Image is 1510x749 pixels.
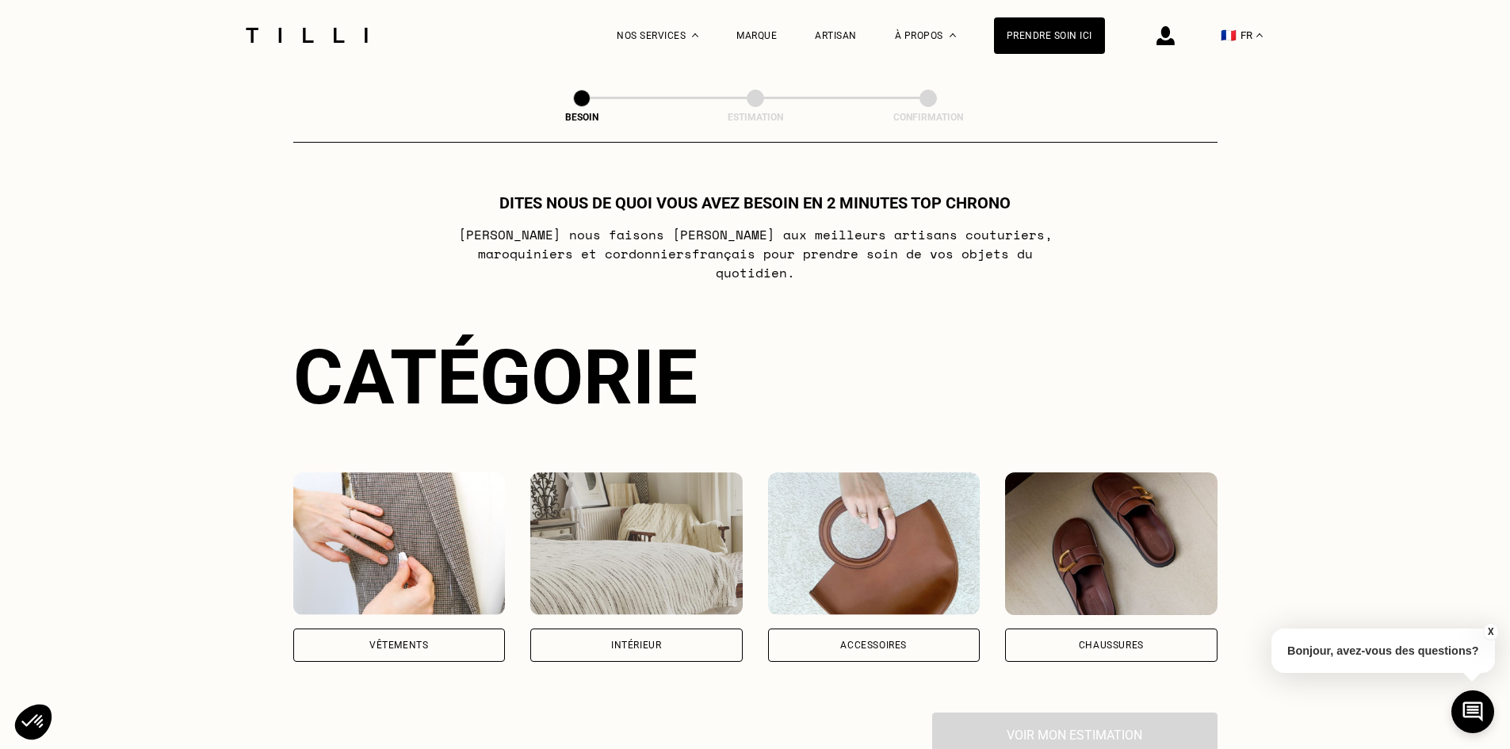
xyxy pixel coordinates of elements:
[441,225,1069,282] p: [PERSON_NAME] nous faisons [PERSON_NAME] aux meilleurs artisans couturiers , maroquiniers et cord...
[1271,629,1495,673] p: Bonjour, avez-vous des questions?
[499,193,1011,212] h1: Dites nous de quoi vous avez besoin en 2 minutes top chrono
[1221,28,1237,43] span: 🇫🇷
[293,333,1218,422] div: Catégorie
[1256,33,1263,37] img: menu déroulant
[293,472,506,615] img: Vêtements
[369,640,428,650] div: Vêtements
[840,640,907,650] div: Accessoires
[736,30,777,41] a: Marque
[1079,640,1144,650] div: Chaussures
[994,17,1105,54] a: Prendre soin ici
[503,112,661,123] div: Besoin
[530,472,743,615] img: Intérieur
[768,472,981,615] img: Accessoires
[676,112,835,123] div: Estimation
[692,33,698,37] img: Menu déroulant
[611,640,661,650] div: Intérieur
[849,112,1007,123] div: Confirmation
[240,28,373,43] img: Logo du service de couturière Tilli
[1156,26,1175,45] img: icône connexion
[1005,472,1218,615] img: Chaussures
[950,33,956,37] img: Menu déroulant à propos
[815,30,857,41] a: Artisan
[1482,623,1498,640] button: X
